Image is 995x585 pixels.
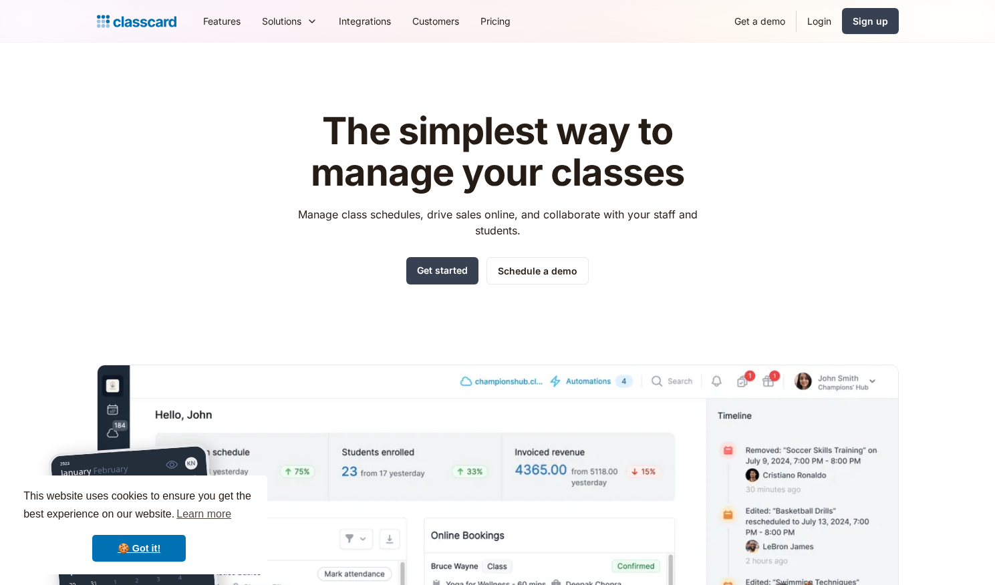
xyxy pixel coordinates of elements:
a: Pricing [470,6,521,36]
span: This website uses cookies to ensure you get the best experience on our website. [23,488,255,524]
a: dismiss cookie message [92,535,186,562]
a: Sign up [842,8,899,34]
div: Solutions [251,6,328,36]
a: Schedule a demo [486,257,589,284]
a: Login [797,6,842,36]
a: Get started [406,257,478,284]
h1: The simplest way to manage your classes [285,111,710,193]
div: Solutions [262,14,301,28]
p: Manage class schedules, drive sales online, and collaborate with your staff and students. [285,206,710,238]
a: Features [192,6,251,36]
a: Get a demo [724,6,796,36]
a: learn more about cookies [174,504,233,524]
div: cookieconsent [11,475,267,574]
div: Sign up [853,14,888,28]
a: Customers [402,6,470,36]
a: Integrations [328,6,402,36]
a: home [97,12,176,31]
